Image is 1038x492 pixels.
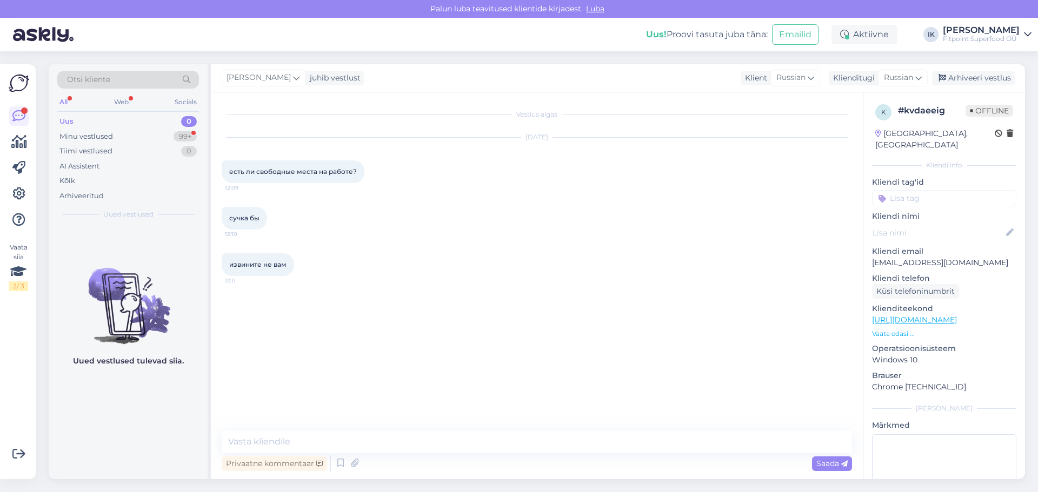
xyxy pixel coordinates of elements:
div: 0 [181,146,197,157]
div: Proovi tasuta juba täna: [646,28,768,41]
div: Minu vestlused [59,131,113,142]
div: 2 / 3 [9,281,28,291]
span: [PERSON_NAME] [227,72,291,84]
div: AI Assistent [59,161,99,172]
div: 99+ [174,131,197,142]
span: Russian [776,72,806,84]
div: Web [112,95,131,109]
p: Brauser [872,370,1016,381]
div: Socials [172,95,199,109]
span: Otsi kliente [67,74,110,85]
input: Lisa nimi [873,227,1004,239]
div: Kliendi info [872,160,1016,170]
div: Arhiveeritud [59,191,104,201]
div: IK [923,27,939,42]
span: 12:09 [225,184,265,192]
button: Emailid [772,24,819,45]
div: Uus [59,116,74,127]
p: Windows 10 [872,354,1016,366]
div: Vestlus algas [222,110,852,119]
b: Uus! [646,29,667,39]
p: [EMAIL_ADDRESS][DOMAIN_NAME] [872,257,1016,268]
p: Vaata edasi ... [872,329,1016,339]
div: Aktiivne [831,25,897,44]
a: [PERSON_NAME]Fitpoint Superfood OÜ [943,26,1032,43]
p: Märkmed [872,420,1016,431]
div: 0 [181,116,197,127]
div: # kvdaeeig [898,104,966,117]
div: Privaatne kommentaar [222,456,327,471]
div: Fitpoint Superfood OÜ [943,35,1020,43]
span: Uued vestlused [103,210,154,219]
span: Saada [816,459,848,468]
p: Kliendi nimi [872,211,1016,222]
div: All [57,95,70,109]
span: Russian [884,72,913,84]
div: [DATE] [222,132,852,142]
span: Luba [583,4,608,14]
span: есть ли свободные места на работе? [229,167,357,176]
p: Operatsioonisüsteem [872,343,1016,354]
input: Lisa tag [872,190,1016,206]
p: Kliendi email [872,246,1016,257]
div: Arhiveeri vestlus [932,71,1015,85]
div: [PERSON_NAME] [943,26,1020,35]
span: k [881,108,886,116]
span: Offline [966,105,1013,117]
div: Vaata siia [9,242,28,291]
div: [PERSON_NAME] [872,403,1016,413]
div: [GEOGRAPHIC_DATA], [GEOGRAPHIC_DATA] [875,128,995,151]
div: Tiimi vestlused [59,146,112,157]
div: Klienditugi [829,72,875,84]
img: No chats [49,248,208,346]
div: Klient [741,72,767,84]
p: Chrome [TECHNICAL_ID] [872,381,1016,393]
div: Kõik [59,176,75,186]
img: Askly Logo [9,73,29,93]
span: 12:11 [225,277,265,285]
p: Kliendi tag'id [872,177,1016,188]
p: Uued vestlused tulevad siia. [73,355,184,367]
p: Kliendi telefon [872,273,1016,284]
div: Küsi telefoninumbrit [872,284,959,299]
a: [URL][DOMAIN_NAME] [872,315,957,325]
span: извините не вам [229,260,287,268]
p: Klienditeekond [872,303,1016,314]
span: сучка бы [229,214,259,222]
div: juhib vestlust [305,72,361,84]
span: 12:10 [225,230,265,238]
